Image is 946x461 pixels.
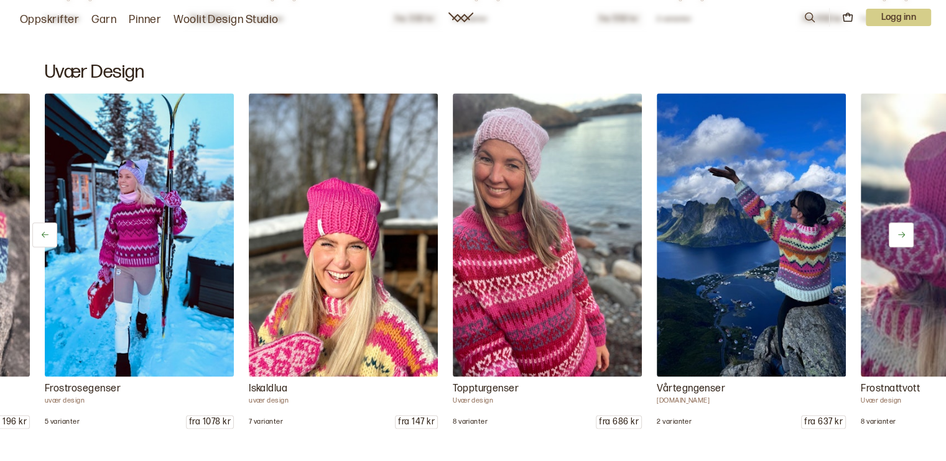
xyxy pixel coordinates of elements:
p: Uvær design [453,396,642,405]
a: Garn [91,11,116,29]
p: 2 varianter [657,418,692,426]
p: fra 686 kr [596,416,641,428]
p: [DOMAIN_NAME] [657,396,846,405]
p: Vårtegngenser [657,381,846,396]
p: Frostrosegenser [45,381,234,396]
p: Logg inn [866,9,931,26]
a: Pinner [129,11,161,29]
p: 7 varianter [249,418,283,426]
p: Iskaldlua [249,381,438,396]
button: User dropdown [866,9,931,26]
p: 8 varianter [861,418,896,426]
p: 5 varianter [45,418,80,426]
img: Uvær design Toppturgenser Toppturgenseren er en fargerik og fin genser som passer perfekt til din... [453,93,642,377]
a: Oppskrifter [20,11,79,29]
p: 8 varianter [453,418,488,426]
p: Toppturgenser [453,381,642,396]
a: uvær design Frosegenser OBS! Alle genserne på bildene er strikket i Drops Snow, annen garninfo er... [45,93,234,429]
a: Uvær design Toppturgenser Toppturgenseren er en fargerik og fin genser som passer perfekt til din... [453,93,642,429]
p: fra 147 kr [396,416,437,428]
a: Woolit Design Studio [174,11,279,29]
a: Woolit [448,12,473,22]
img: uvær.design Vårtegngenser Vårtegngenseren strikkes med Drops Snow. Et tykt og varmt garn av 100% ... [657,93,846,377]
a: uvær design Iskaldlua Iskaldlua er en enkel og raskstrikket lue som passer perfekt for deg som er... [249,93,438,429]
img: uvær design Frosegenser OBS! Alle genserne på bildene er strikket i Drops Snow, annen garninfo er... [45,93,234,377]
p: uvær design [249,396,438,405]
a: uvær.design Vårtegngenser Vårtegngenseren strikkes med Drops Snow. Et tykt og varmt garn av 100% ... [657,93,846,429]
h2: Uvær Design [45,61,901,83]
img: uvær design Iskaldlua Iskaldlua er en enkel og raskstrikket lue som passer perfekt for deg som er... [249,93,438,377]
p: fra 1078 kr [187,416,233,428]
p: uvær design [45,396,234,405]
p: fra 637 kr [802,416,845,428]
